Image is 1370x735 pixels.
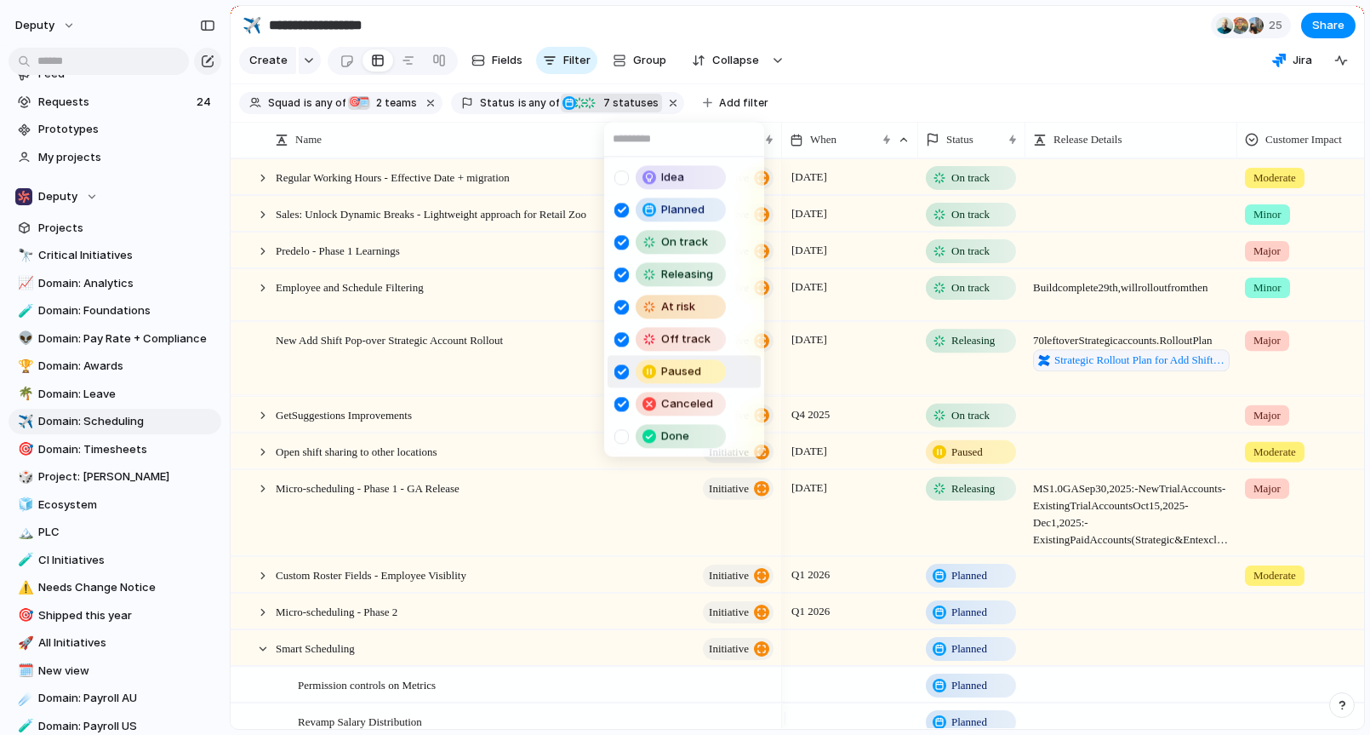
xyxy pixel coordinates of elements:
[661,267,713,284] span: Releasing
[661,331,711,348] span: Off track
[661,169,684,187] span: Idea
[661,202,705,219] span: Planned
[661,428,689,445] span: Done
[661,299,695,316] span: At risk
[661,364,701,381] span: Paused
[661,234,708,251] span: On track
[661,396,713,413] span: Canceled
